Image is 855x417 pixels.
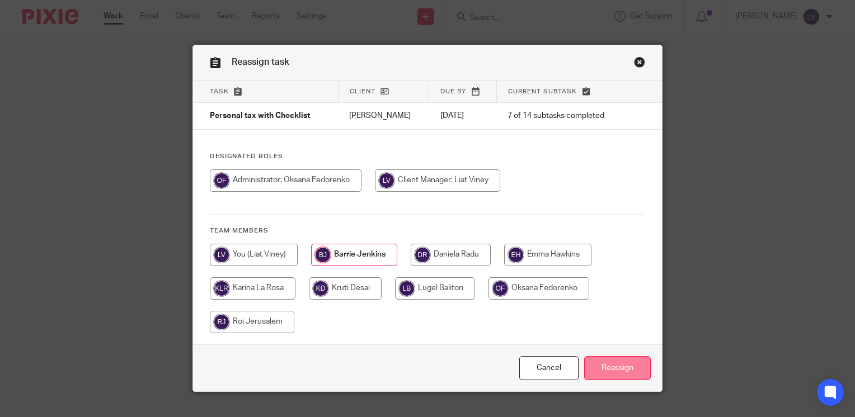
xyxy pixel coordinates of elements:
[210,226,645,235] h4: Team members
[519,356,579,380] a: Close this dialog window
[210,88,229,94] span: Task
[634,56,645,72] a: Close this dialog window
[232,58,289,67] span: Reassign task
[210,152,645,161] h4: Designated Roles
[210,112,310,120] span: Personal tax with Checklist
[349,110,418,121] p: [PERSON_NAME]
[584,356,651,380] input: Reassign
[496,103,626,130] td: 7 of 14 subtasks completed
[440,110,485,121] p: [DATE]
[440,88,466,94] span: Due by
[508,88,577,94] span: Current subtask
[350,88,375,94] span: Client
